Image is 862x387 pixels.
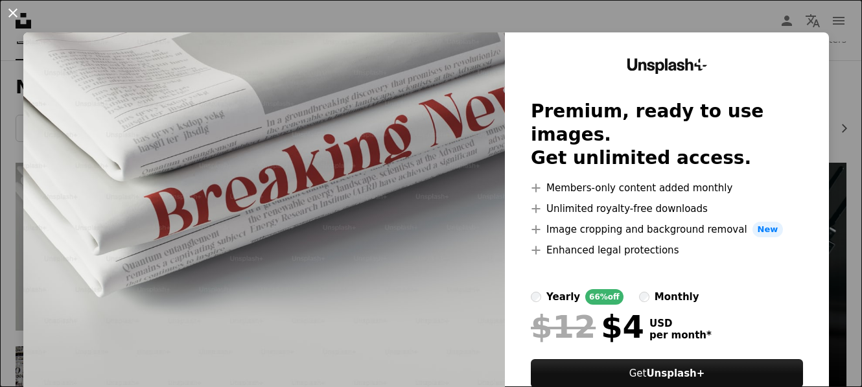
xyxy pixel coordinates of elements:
[646,368,705,379] strong: Unsplash+
[649,329,712,341] span: per month *
[531,180,803,196] li: Members-only content added monthly
[531,292,541,302] input: yearly66%off
[531,310,596,344] span: $12
[585,289,623,305] div: 66% off
[752,222,784,237] span: New
[531,242,803,258] li: Enhanced legal protections
[639,292,649,302] input: monthly
[655,289,699,305] div: monthly
[531,201,803,217] li: Unlimited royalty-free downloads
[546,289,580,305] div: yearly
[649,318,712,329] span: USD
[531,222,803,237] li: Image cropping and background removal
[531,100,803,170] h2: Premium, ready to use images. Get unlimited access.
[531,310,644,344] div: $4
